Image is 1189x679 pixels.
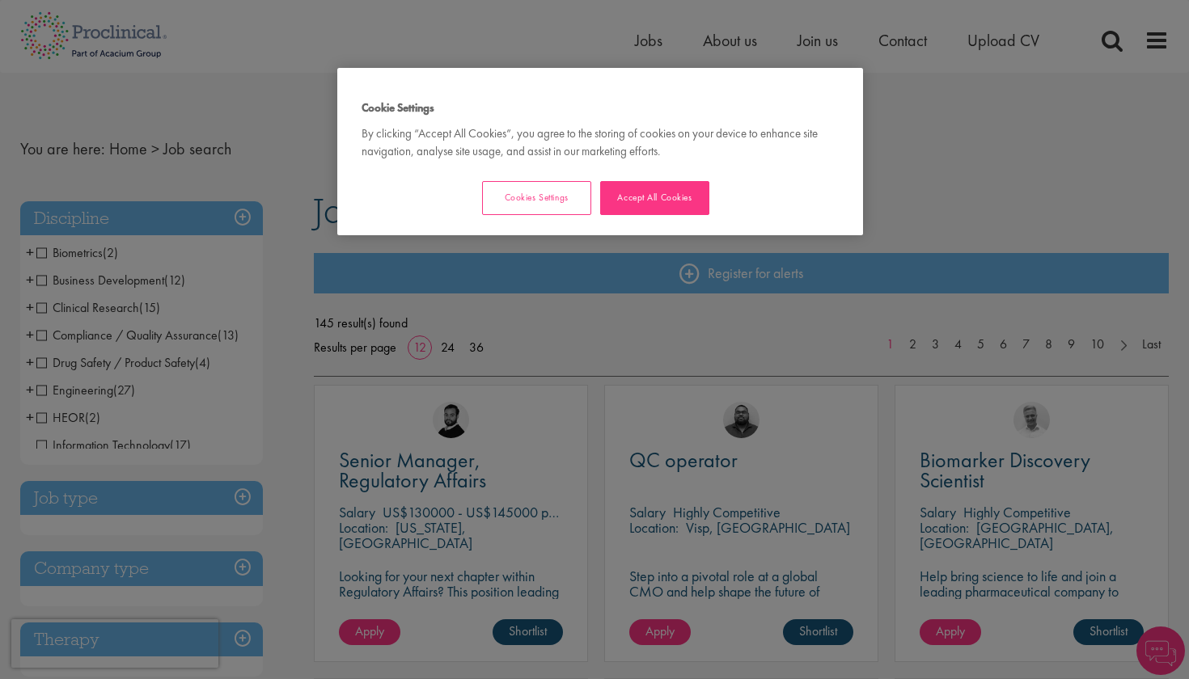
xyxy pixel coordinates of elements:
[482,181,591,215] button: Cookies Settings, Opens the preference center dialog
[362,124,839,161] div: By clicking “Accept All Cookies”, you agree to the storing of cookies on your device to enhance s...
[337,100,815,124] h2: Cookie Settings
[337,68,863,235] div: Cookie banner
[600,181,709,215] button: Accept All Cookies
[337,68,863,235] div: Cookie Settings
